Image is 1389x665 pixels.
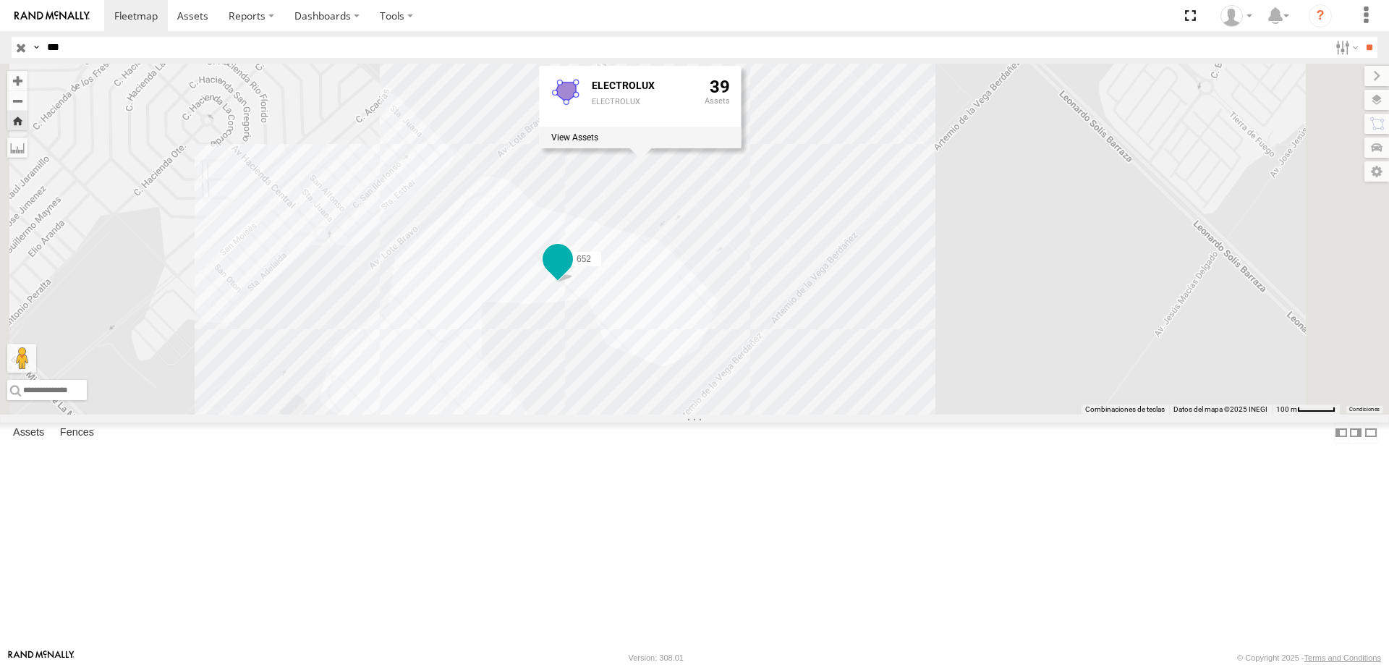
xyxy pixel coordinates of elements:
[30,37,42,58] label: Search Query
[1276,405,1297,413] span: 100 m
[1364,423,1378,444] label: Hide Summary Table
[1304,653,1381,662] a: Terms and Conditions
[577,254,591,264] span: 652
[1309,4,1332,27] i: ?
[551,132,598,143] label: View assets associated with this fence
[1364,161,1389,182] label: Map Settings
[6,423,51,443] label: Assets
[7,344,36,373] button: Arrastra el hombrecito naranja al mapa para abrir Street View
[1348,423,1363,444] label: Dock Summary Table to the Right
[53,423,101,443] label: Fences
[7,90,27,111] button: Zoom out
[1237,653,1381,662] div: © Copyright 2025 -
[1334,423,1348,444] label: Dock Summary Table to the Left
[1349,407,1380,412] a: Condiciones (se abre en una nueva pestaña)
[8,651,75,665] a: Visit our Website
[14,11,90,21] img: rand-logo.svg
[1085,404,1165,415] button: Combinaciones de teclas
[592,80,693,91] div: Fence Name - ELECTROLUX
[7,71,27,90] button: Zoom in
[1272,404,1340,415] button: Escala del mapa: 100 m por 49 píxeles
[1173,405,1267,413] span: Datos del mapa ©2025 INEGI
[7,137,27,158] label: Measure
[1215,5,1257,27] div: MANUEL HERNANDEZ
[705,77,730,124] div: 39
[592,98,693,106] div: ELECTROLUX
[629,653,684,662] div: Version: 308.01
[7,111,27,130] button: Zoom Home
[1330,37,1361,58] label: Search Filter Options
